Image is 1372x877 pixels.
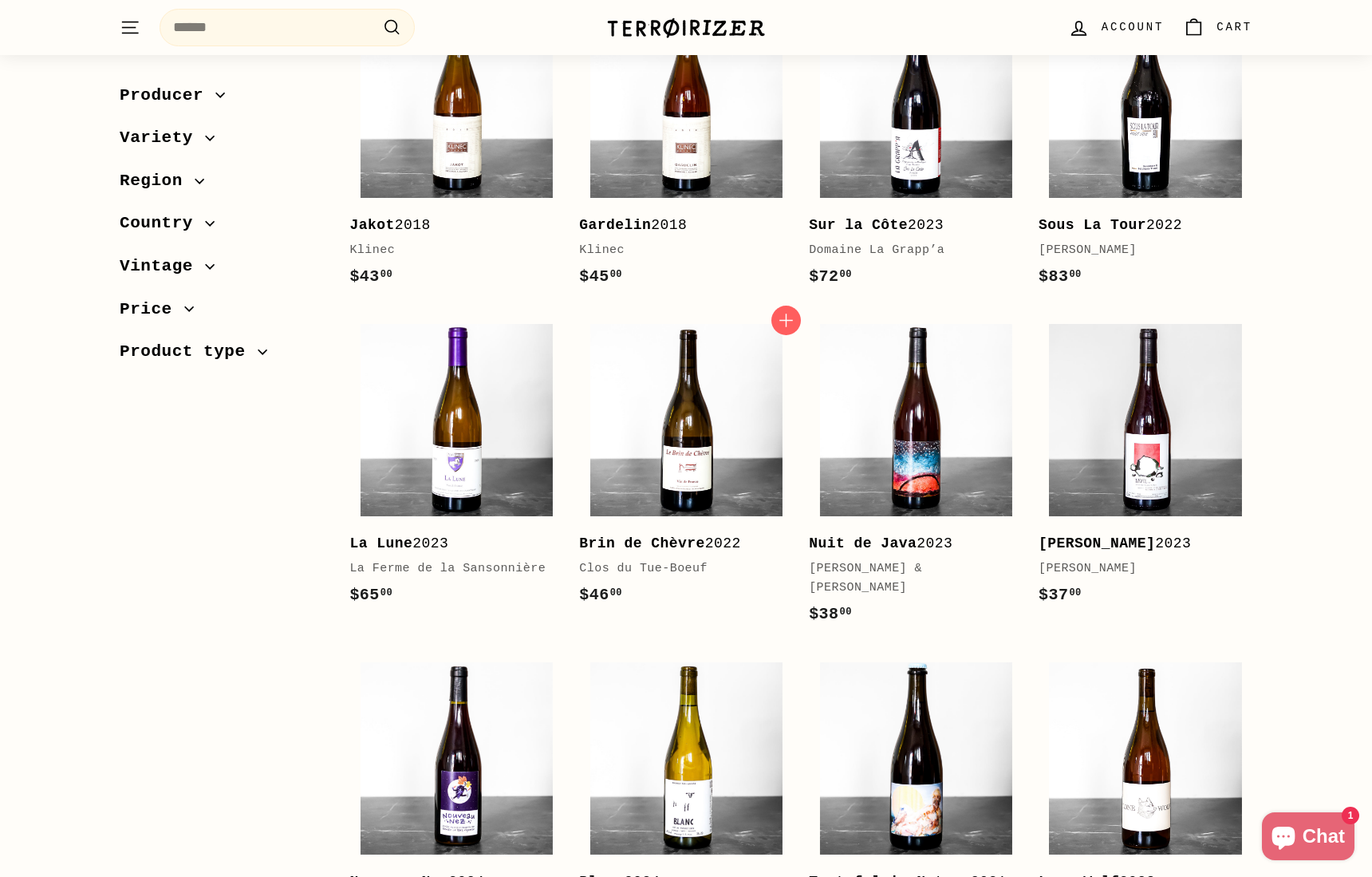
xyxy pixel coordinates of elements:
span: Vintage [120,253,205,280]
sup: 00 [840,269,852,280]
div: Klinec [349,241,547,260]
div: 2018 [579,214,777,237]
b: Sur la Côte [809,217,908,233]
span: $65 [349,586,392,604]
sup: 00 [380,269,392,280]
button: Product type [120,335,324,378]
b: Sous La Tour [1039,217,1146,233]
b: Brin de Chèvre [579,535,705,551]
div: Klinec [579,241,777,260]
div: Clos du Tue-Boeuf [579,559,777,579]
div: 2023 [809,214,1007,237]
a: Nuit de Java2023[PERSON_NAME] & [PERSON_NAME] [809,314,1023,643]
button: Price [120,292,324,335]
sup: 00 [380,587,392,598]
a: Cart [1173,4,1262,51]
sup: 00 [1069,587,1081,598]
div: [PERSON_NAME] [1039,241,1236,260]
span: $83 [1039,267,1082,286]
b: Nuit de Java [809,535,917,551]
button: Producer [120,78,324,121]
button: Region [120,164,324,207]
div: [PERSON_NAME] & [PERSON_NAME] [809,559,1007,598]
span: $38 [809,605,852,623]
b: Gardelin [579,217,651,233]
span: $46 [579,586,622,604]
sup: 00 [1069,269,1081,280]
button: Variety [120,121,324,164]
b: La Lune [349,535,412,551]
span: Country [120,211,205,238]
a: La Lune2023La Ferme de la Sansonnière [349,314,563,624]
b: [PERSON_NAME] [1039,535,1155,551]
span: Account [1102,18,1164,36]
sup: 00 [610,587,622,598]
span: $72 [809,267,852,286]
div: 2023 [349,532,547,555]
div: 2022 [579,532,777,555]
div: 2023 [809,532,1007,555]
span: Region [120,168,195,195]
span: $43 [349,267,392,286]
span: Variety [120,125,205,152]
sup: 00 [840,606,852,618]
sup: 00 [610,269,622,280]
span: Product type [120,339,258,366]
span: $45 [579,267,622,286]
button: Country [120,207,324,250]
div: 2018 [349,214,547,237]
a: [PERSON_NAME]2023[PERSON_NAME] [1039,314,1252,624]
div: La Ferme de la Sansonnière [349,559,547,579]
a: Brin de Chèvre2022Clos du Tue-Boeuf [579,314,793,624]
button: Vintage [120,249,324,292]
div: Domaine La Grapp’a [809,241,1007,260]
div: [PERSON_NAME] [1039,559,1236,579]
div: 2022 [1039,214,1236,237]
inbox-online-store-chat: Shopify online store chat [1257,812,1359,864]
b: Jakot [349,217,394,233]
span: Producer [120,82,215,109]
span: Cart [1216,18,1252,36]
div: 2023 [1039,532,1236,555]
span: $37 [1039,586,1082,604]
a: Account [1059,4,1173,51]
span: Price [120,296,184,323]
